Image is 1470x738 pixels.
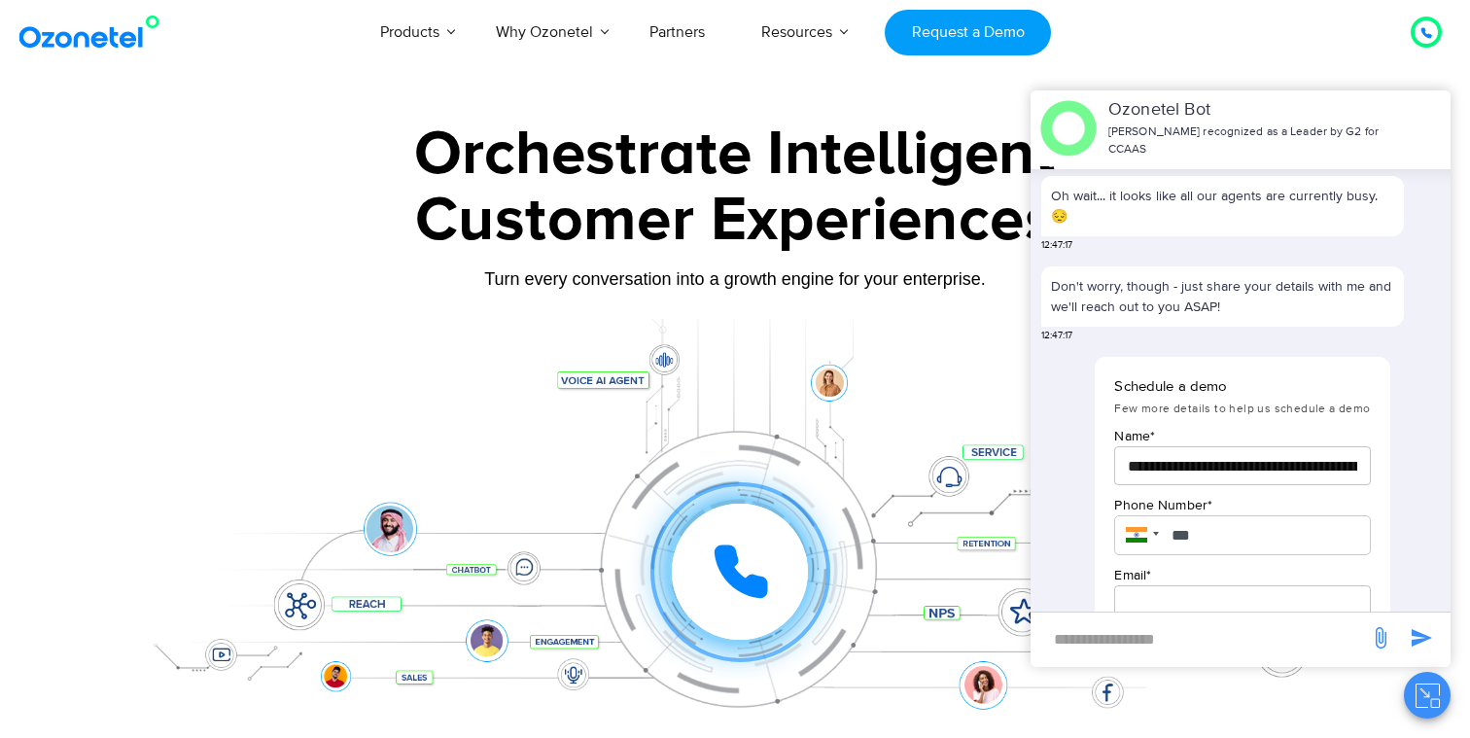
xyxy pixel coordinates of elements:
[1051,186,1394,227] p: Oh wait... it looks like all our agents are currently busy.😔
[1108,97,1387,123] p: Ozonetel Bot
[1114,565,1370,585] p: Email *
[1040,622,1359,657] div: new-msg-input
[1041,238,1072,253] span: 12:47:17
[1389,122,1405,137] span: end chat or minimize
[127,174,1343,267] div: Customer Experiences
[1114,426,1370,446] p: Name *
[1108,123,1387,158] p: [PERSON_NAME] recognized as a Leader by G2 for CCAAS
[1051,276,1394,317] p: Don't worry, though - just share your details with me and we'll reach out to you ASAP!
[1041,329,1072,343] span: 12:47:17
[1040,100,1097,157] img: header
[127,123,1343,186] div: Orchestrate Intelligent
[1114,376,1370,399] p: Schedule a demo
[1402,618,1441,657] span: send message
[1114,402,1370,416] span: Few more details to help us schedule a demo
[1114,495,1370,515] p: Phone Number *
[1404,672,1451,719] button: Close chat
[1361,618,1400,657] span: send message
[127,268,1343,290] div: Turn every conversation into a growth engine for your enterprise.
[1114,515,1165,556] div: India: + 91
[885,10,1051,55] a: Request a Demo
